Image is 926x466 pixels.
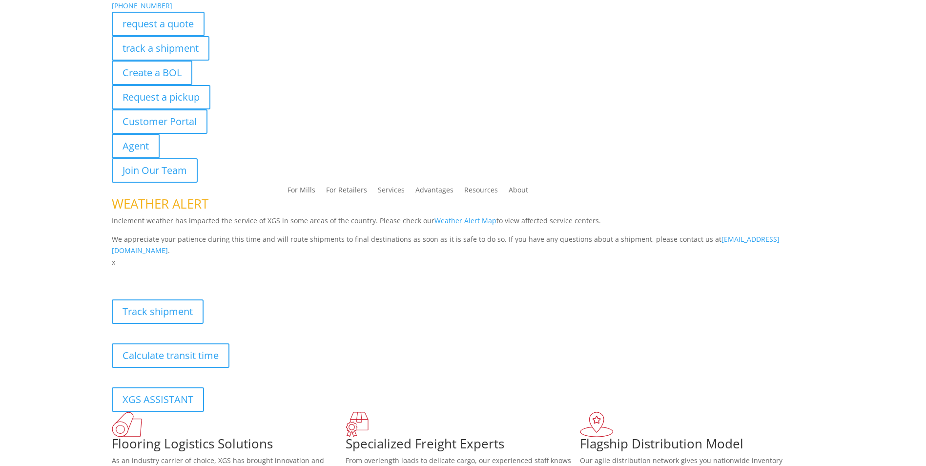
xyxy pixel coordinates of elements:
a: For Mills [288,187,315,197]
p: We appreciate your patience during this time and will route shipments to final destinations as so... [112,233,815,257]
p: Inclement weather has impacted the service of XGS in some areas of the country. Please check our ... [112,215,815,233]
a: Advantages [415,187,453,197]
a: Calculate transit time [112,343,229,368]
img: xgs-icon-total-supply-chain-intelligence-red [112,412,142,437]
h1: Flooring Logistics Solutions [112,437,346,455]
a: Services [378,187,405,197]
h1: Flagship Distribution Model [580,437,814,455]
a: Request a pickup [112,85,210,109]
a: About [509,187,528,197]
a: [PHONE_NUMBER] [112,1,172,10]
b: Visibility, transparency, and control for your entire supply chain. [112,270,329,279]
a: Resources [464,187,498,197]
p: x [112,256,815,268]
a: request a quote [112,12,205,36]
a: For Retailers [326,187,367,197]
a: Join Our Team [112,158,198,183]
img: xgs-icon-flagship-distribution-model-red [580,412,614,437]
a: Agent [112,134,160,158]
a: XGS ASSISTANT [112,387,204,412]
a: Track shipment [112,299,204,324]
img: xgs-icon-focused-on-flooring-red [346,412,369,437]
a: Customer Portal [112,109,207,134]
a: track a shipment [112,36,209,61]
a: Create a BOL [112,61,192,85]
h1: Specialized Freight Experts [346,437,580,455]
a: Weather Alert Map [434,216,496,225]
span: WEATHER ALERT [112,195,208,212]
